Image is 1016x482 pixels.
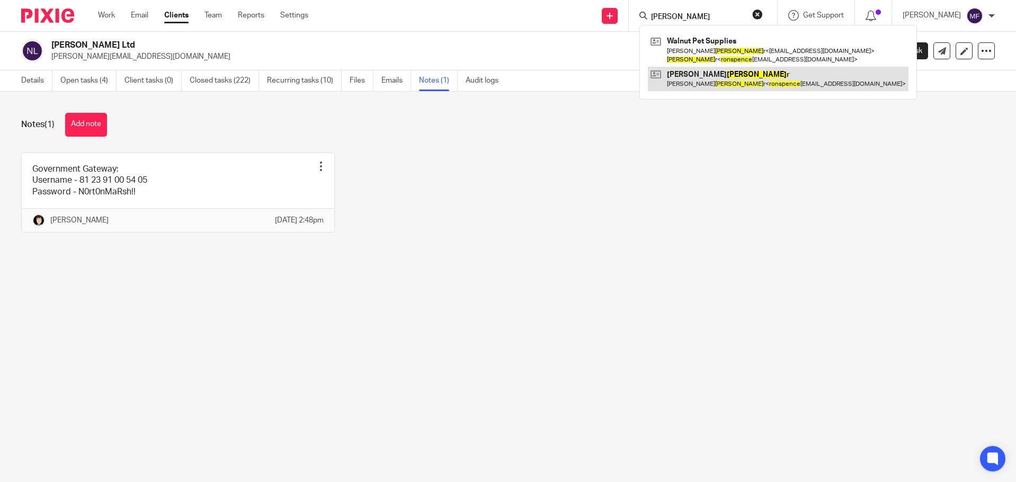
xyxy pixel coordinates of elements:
[124,70,182,91] a: Client tasks (0)
[131,10,148,21] a: Email
[164,10,189,21] a: Clients
[903,10,961,21] p: [PERSON_NAME]
[32,214,45,227] img: Ashley%20Black.png
[267,70,342,91] a: Recurring tasks (10)
[21,40,43,62] img: svg%3E
[238,10,264,21] a: Reports
[204,10,222,21] a: Team
[21,8,74,23] img: Pixie
[21,70,52,91] a: Details
[275,215,324,226] p: [DATE] 2:48pm
[50,215,109,226] p: [PERSON_NAME]
[190,70,259,91] a: Closed tasks (222)
[350,70,373,91] a: Files
[98,10,115,21] a: Work
[466,70,506,91] a: Audit logs
[803,12,844,19] span: Get Support
[51,40,691,51] h2: [PERSON_NAME] Ltd
[419,70,458,91] a: Notes (1)
[44,120,55,129] span: (1)
[966,7,983,24] img: svg%3E
[650,13,745,22] input: Search
[21,119,55,130] h1: Notes
[51,51,851,62] p: [PERSON_NAME][EMAIL_ADDRESS][DOMAIN_NAME]
[65,113,107,137] button: Add note
[752,9,763,20] button: Clear
[280,10,308,21] a: Settings
[381,70,411,91] a: Emails
[60,70,117,91] a: Open tasks (4)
